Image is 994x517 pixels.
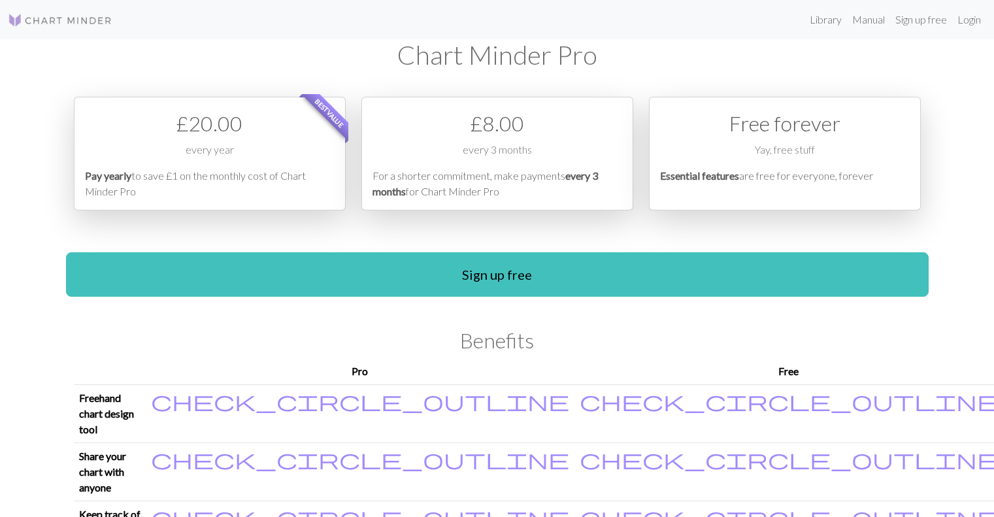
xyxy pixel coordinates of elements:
i: Included [151,390,569,411]
p: to save £1 on the monthly cost of Chart Minder Pro [85,168,335,199]
h2: Benefits [74,328,921,353]
p: Freehand chart design tool [79,390,141,437]
p: For a shorter commitment, make payments for Chart Minder Pro [373,168,622,199]
div: every year [85,142,335,168]
span: check_circle_outline [151,388,569,413]
div: Payment option 1 [74,97,346,210]
div: Free forever [660,108,910,139]
a: Manual [847,7,890,33]
a: Login [952,7,986,33]
em: Pay yearly [85,169,131,182]
img: Logo [8,12,112,28]
p: Share your chart with anyone [79,448,141,495]
div: Payment option 2 [361,97,633,210]
h1: Chart Minder Pro [74,39,921,71]
th: Pro [146,358,574,385]
a: Sign up free [66,252,929,297]
div: £ 20.00 [85,108,335,139]
em: every 3 months [373,169,598,197]
span: check_circle_outline [151,446,569,471]
div: every 3 months [373,142,622,168]
a: Sign up free [890,7,952,33]
div: £ 8.00 [373,108,622,139]
i: Included [151,448,569,469]
span: Best value [301,86,357,141]
p: are free for everyone, forever [660,168,910,199]
div: Free option [649,97,921,210]
div: Yay, free stuff [660,142,910,168]
a: Library [804,7,847,33]
em: Essential features [660,169,739,182]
